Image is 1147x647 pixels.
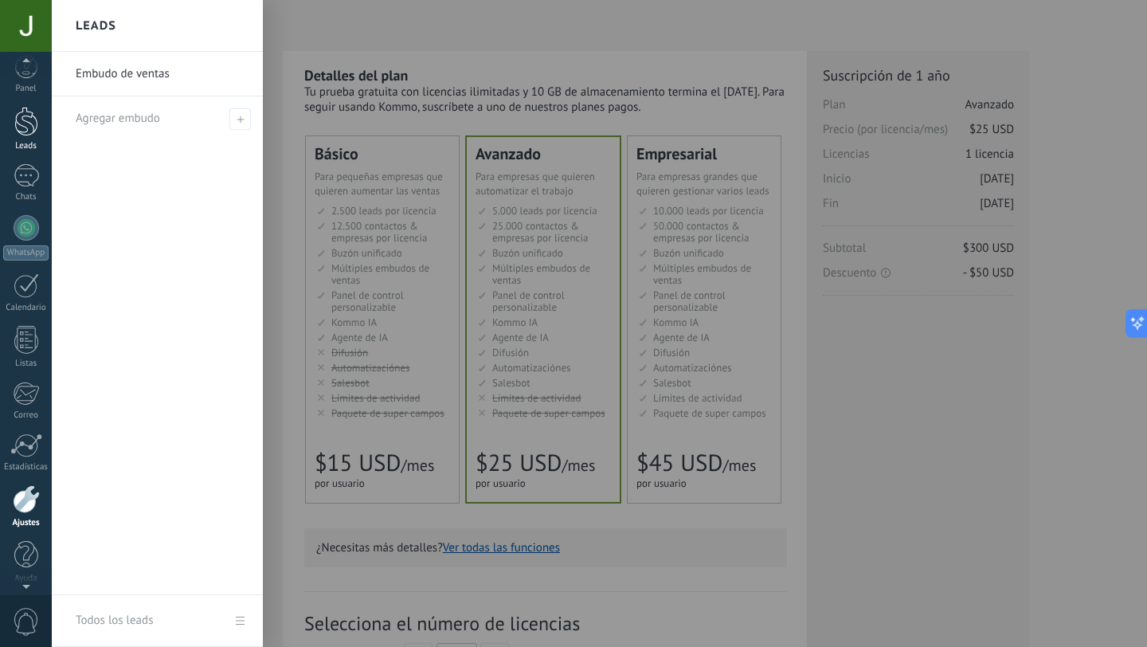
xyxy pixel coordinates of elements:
div: Listas [3,359,49,369]
div: Estadísticas [3,462,49,473]
span: Agregar embudo [229,108,251,130]
a: Todos los leads [52,595,263,647]
div: WhatsApp [3,245,49,261]
div: Chats [3,192,49,202]
div: Leads [3,141,49,151]
h2: Leads [76,1,116,51]
div: Panel [3,84,49,94]
div: Ajustes [3,518,49,528]
div: Calendario [3,303,49,313]
a: Embudo de ventas [76,52,247,96]
span: Agregar embudo [76,111,160,126]
div: Correo [3,410,49,421]
div: Todos los leads [76,598,153,643]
